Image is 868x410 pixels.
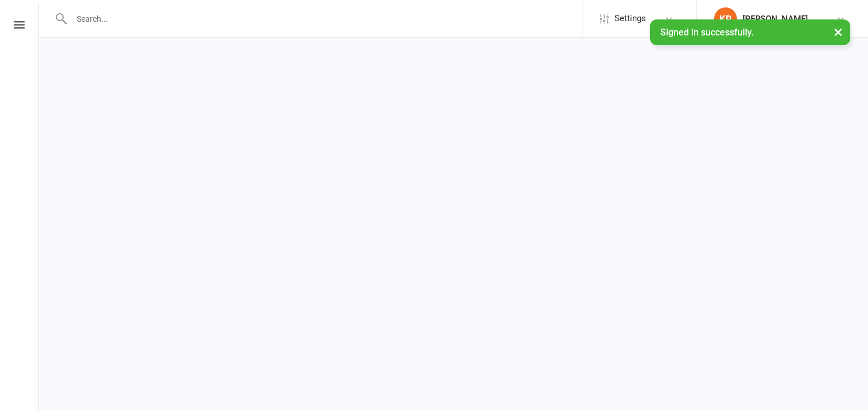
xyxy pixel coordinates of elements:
input: Search... [68,11,582,27]
div: KR [714,7,737,30]
button: × [828,19,849,44]
span: Settings [615,6,646,31]
div: [PERSON_NAME] [743,14,808,24]
span: Signed in successfully. [660,27,754,38]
